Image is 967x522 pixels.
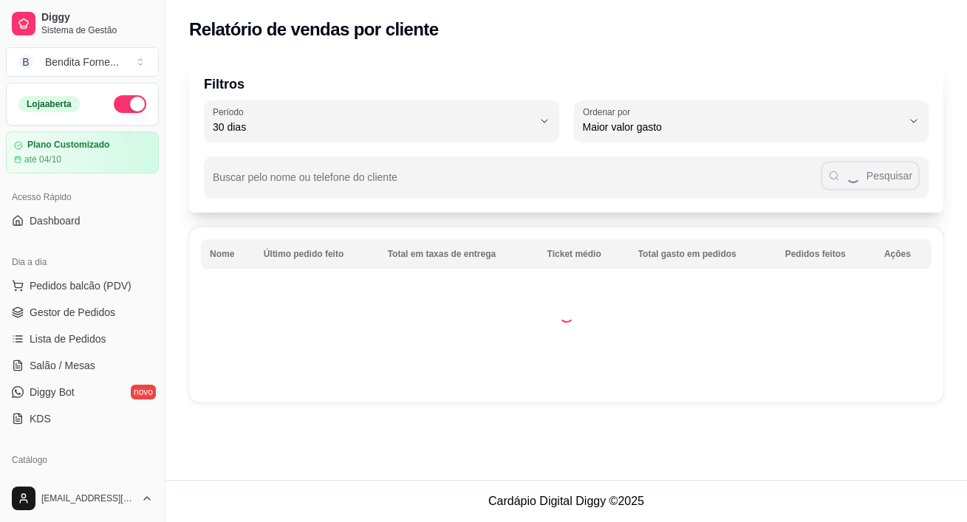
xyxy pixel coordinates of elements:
[30,332,106,346] span: Lista de Pedidos
[6,407,159,430] a: KDS
[6,481,159,516] button: [EMAIL_ADDRESS][DOMAIN_NAME]
[213,120,533,134] span: 30 dias
[213,176,821,190] input: Buscar pelo nome ou telefone do cliente
[45,55,119,69] div: Bendita Forne ...
[189,18,439,41] h2: Relatório de vendas por cliente
[30,411,51,426] span: KDS
[6,354,159,377] a: Salão / Mesas
[6,185,159,209] div: Acesso Rápido
[6,47,159,77] button: Select a team
[30,358,95,373] span: Salão / Mesas
[41,492,135,504] span: [EMAIL_ADDRESS][DOMAIN_NAME]
[6,327,159,351] a: Lista de Pedidos
[30,213,81,228] span: Dashboard
[6,301,159,324] a: Gestor de Pedidos
[213,106,248,118] label: Período
[204,100,559,142] button: Período30 dias
[24,154,61,165] article: até 04/10
[583,106,635,118] label: Ordenar por
[6,131,159,174] a: Plano Customizadoaté 04/10
[6,274,159,298] button: Pedidos balcão (PDV)
[6,6,159,41] a: DiggySistema de Gestão
[30,385,75,399] span: Diggy Bot
[6,448,159,472] div: Catálogo
[6,380,159,404] a: Diggy Botnovo
[6,472,159,495] a: Produtos
[583,120,903,134] span: Maior valor gasto
[204,74,929,95] p: Filtros
[165,480,967,522] footer: Cardápio Digital Diggy © 2025
[559,308,574,323] div: Loading
[114,95,146,113] button: Alterar Status
[18,96,80,112] div: Loja aberta
[30,278,131,293] span: Pedidos balcão (PDV)
[41,11,153,24] span: Diggy
[6,250,159,274] div: Dia a dia
[18,55,33,69] span: B
[30,305,115,320] span: Gestor de Pedidos
[6,209,159,233] a: Dashboard
[574,100,929,142] button: Ordenar porMaior valor gasto
[27,140,109,151] article: Plano Customizado
[41,24,153,36] span: Sistema de Gestão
